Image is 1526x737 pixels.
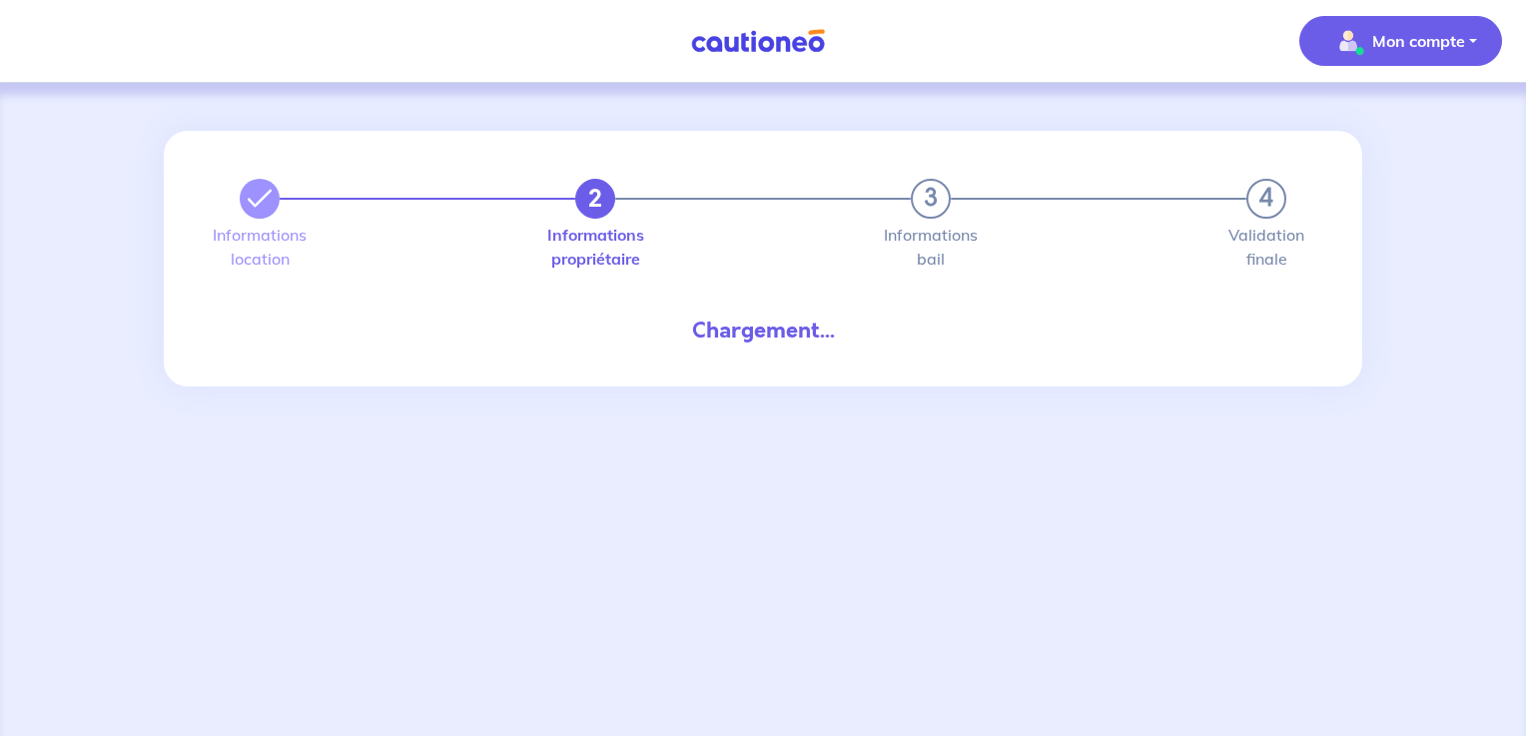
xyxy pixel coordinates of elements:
div: Chargement... [224,315,1302,347]
label: Informations propriétaire [575,227,615,267]
label: Informations bail [911,227,951,267]
button: illu_account_valid_menu.svgMon compte [1299,16,1502,66]
img: Cautioneo [683,29,833,54]
label: Informations location [240,227,280,267]
button: 2 [575,179,615,219]
p: Mon compte [1372,29,1465,53]
label: Validation finale [1246,227,1286,267]
img: illu_account_valid_menu.svg [1332,25,1364,57]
